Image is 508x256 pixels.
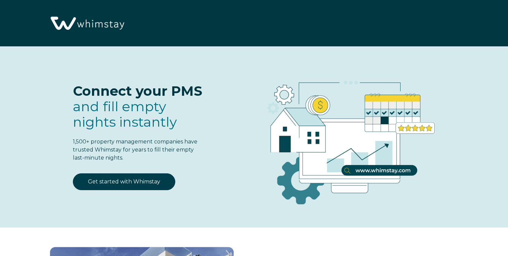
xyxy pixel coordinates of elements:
[73,98,177,130] span: fill empty nights instantly
[47,3,127,44] img: Whimstay Logo-02 1
[73,83,202,99] span: Connect your PMS
[73,138,197,161] span: 1,500+ property management companies have trusted Whimstay for years to fill their empty last-min...
[73,173,175,190] a: Get started with Whimstay
[73,98,177,130] span: and
[229,60,465,215] img: RBO Ilustrations-03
